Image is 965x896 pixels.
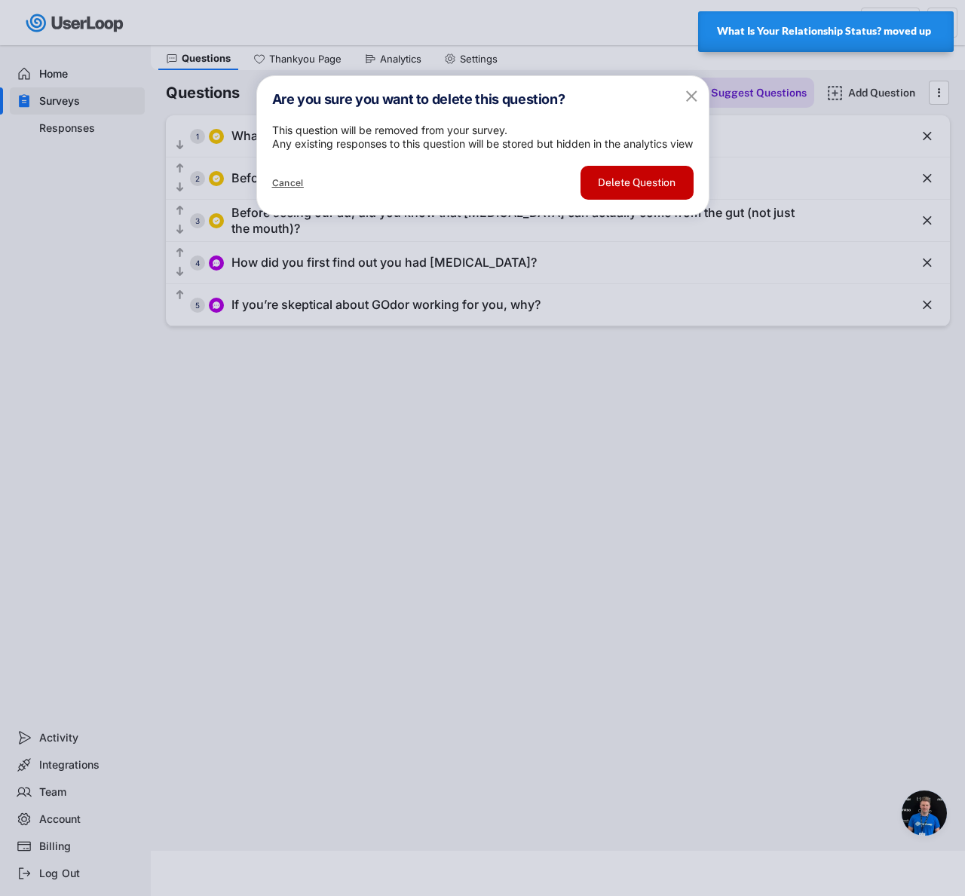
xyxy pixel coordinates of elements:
button: Delete Question [581,166,694,200]
text:  [686,86,697,105]
div: Open chat [902,790,947,836]
div: This question will be removed from your survey. Any existing responses to this question will be s... [272,124,694,151]
h4: Are you sure you want to delete this question? [272,91,667,109]
button:  [682,87,701,106]
strong: What Is Your Relationship Status? moved up [717,25,931,37]
div: Cancel [272,177,304,189]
